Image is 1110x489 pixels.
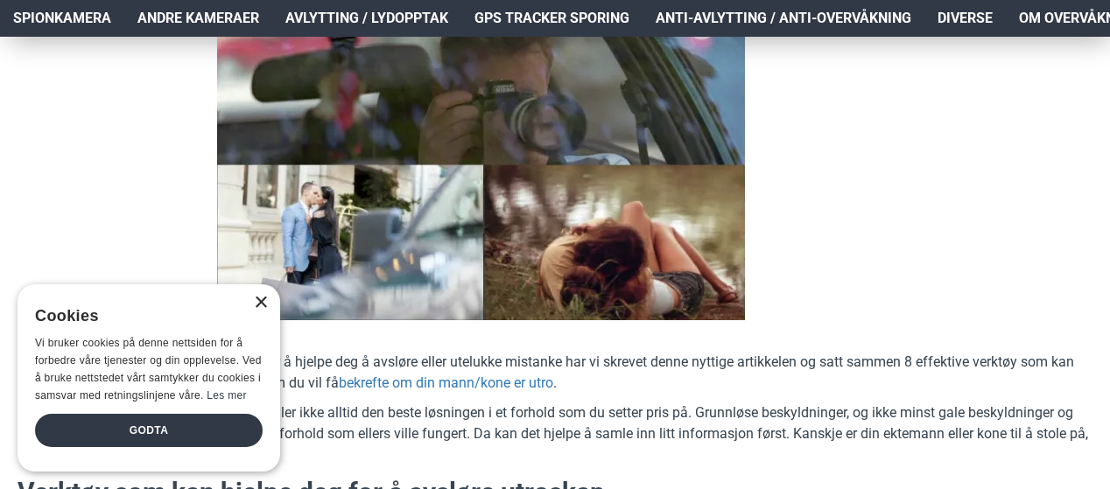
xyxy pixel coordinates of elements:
[18,402,1092,465] p: På den andre siden er en konfrontasjon heller ikke alltid den beste løsningen i et forhold som du...
[938,8,993,29] span: Diverse
[339,373,553,394] a: bekrefte om din mann/kone er utro
[137,8,259,29] span: Andre kameraer
[207,389,246,402] a: Les mer, opens a new window
[35,414,263,447] div: Godta
[254,297,267,310] div: Close
[656,8,911,29] span: Anti-avlytting / Anti-overvåkning
[285,8,448,29] span: Avlytting / Lydopptak
[35,337,262,401] span: Vi bruker cookies på denne nettsiden for å forbedre våre tjenester og din opplevelse. Ved å bruke...
[474,8,629,29] span: GPS Tracker Sporing
[18,352,1092,394] p: Mistenker du om at din partner er utro? For å hjelpe deg å avsløre eller utelukke mistanke har vi...
[13,8,111,29] span: Spionkamera
[35,297,251,335] div: Cookies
